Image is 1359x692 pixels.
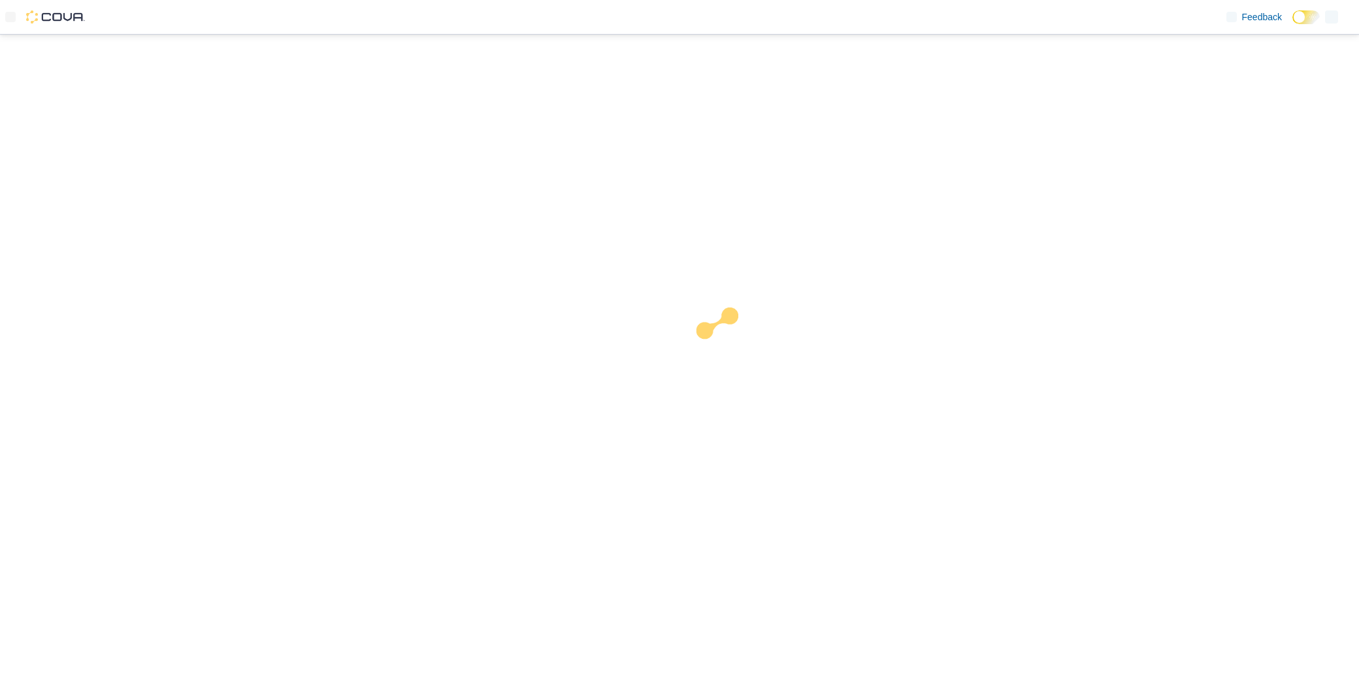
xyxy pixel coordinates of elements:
img: cova-loader [679,298,778,396]
input: Dark Mode [1292,10,1320,24]
img: Cova [26,10,85,24]
a: Feedback [1221,4,1287,30]
span: Dark Mode [1292,24,1293,25]
span: Feedback [1242,10,1282,24]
